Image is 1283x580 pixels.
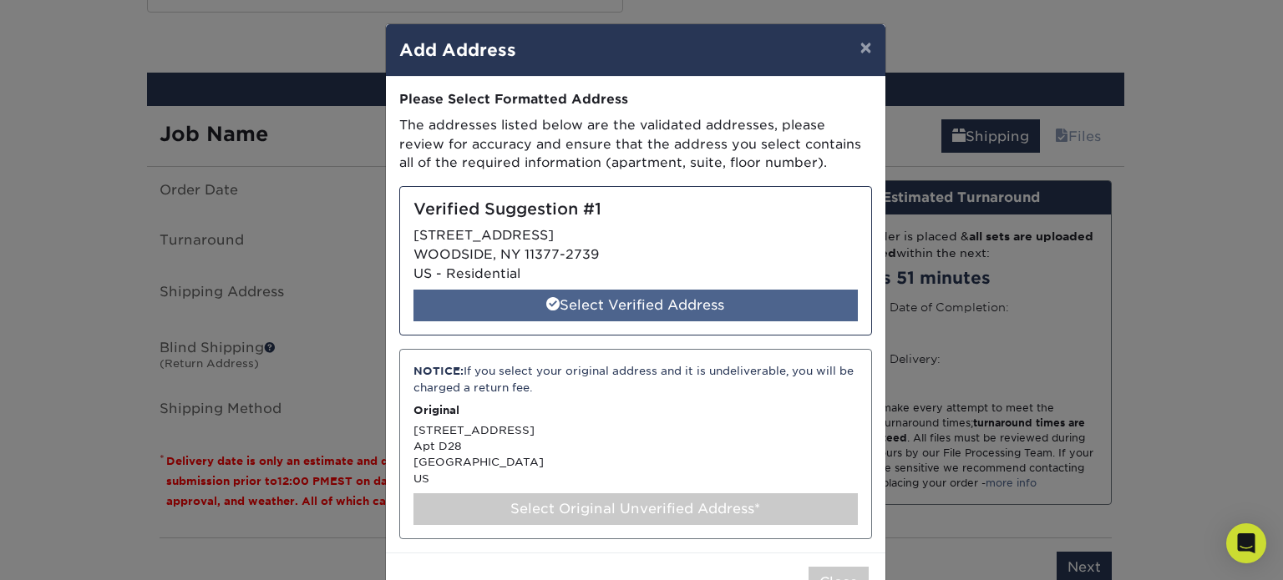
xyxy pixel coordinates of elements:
h4: Add Address [399,38,872,63]
div: [STREET_ADDRESS] WOODSIDE, NY 11377-2739 US - Residential [399,186,872,335]
div: Please Select Formatted Address [399,90,872,109]
strong: NOTICE: [413,365,464,377]
p: The addresses listed below are the validated addresses, please review for accuracy and ensure tha... [399,116,872,173]
div: Select Verified Address [413,290,858,321]
div: If you select your original address and it is undeliverable, you will be charged a return fee. [413,363,858,396]
button: × [846,24,885,71]
h5: Verified Suggestion #1 [413,200,858,219]
div: Open Intercom Messenger [1226,523,1266,563]
div: Select Original Unverified Address* [413,493,858,525]
p: Original [413,402,858,418]
div: [STREET_ADDRESS] Apt D28 [GEOGRAPHIC_DATA] US [399,349,872,539]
